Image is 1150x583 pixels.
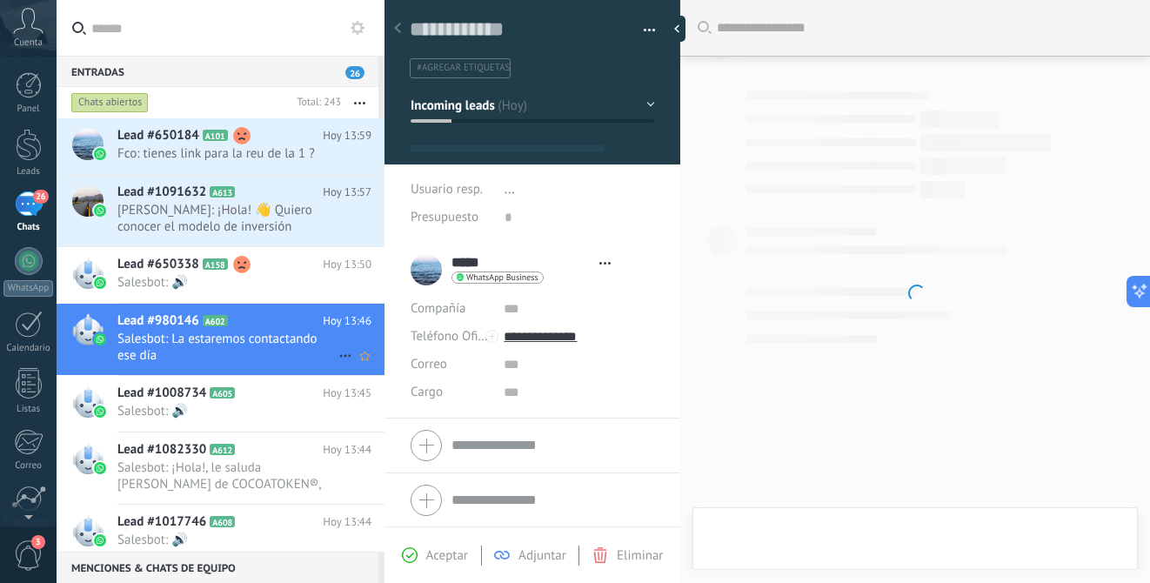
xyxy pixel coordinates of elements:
span: A101 [203,130,228,141]
span: Hoy 13:44 [323,513,371,531]
a: Lead #650184 A101 Hoy 13:59 Fco: tienes link para la reu de la 1 ? [57,118,384,174]
span: Lead #1017746 [117,513,206,531]
img: waba.svg [94,405,106,418]
div: Panel [3,104,54,115]
img: waba.svg [94,277,106,289]
span: Hoy 13:59 [323,127,371,144]
span: Lead #1008734 [117,385,206,402]
span: Salesbot: 🔊 [117,274,338,291]
a: Lead #1008734 A605 Hoy 13:45 Salesbot: 🔊 [57,376,384,432]
div: Menciones & Chats de equipo [57,552,378,583]
span: A608 [210,516,235,527]
a: Lead #1082330 A612 Hoy 13:44 Salesbot: ¡Hola!, le saluda [PERSON_NAME] de COCOATOKEN®, será un pl... [57,432,384,504]
img: waba.svg [94,148,106,160]
span: Lead #1091632 [117,184,206,201]
span: 26 [345,66,364,79]
span: 3 [31,535,45,549]
span: Hoy 13:57 [323,184,371,201]
span: Lead #650184 [117,127,199,144]
div: Usuario resp. [411,176,491,204]
span: Salesbot: La estaremos contactando ese día [117,331,338,364]
span: Adjuntar [518,547,566,564]
span: Presupuesto [411,209,478,225]
span: A605 [210,387,235,399]
span: Salesbot: 🔊 [117,532,338,548]
span: Eliminar [617,547,663,564]
div: Presupuesto [411,204,491,231]
div: Total: 243 [290,94,341,111]
span: A612 [210,444,235,455]
a: Lead #1091632 A613 Hoy 13:57 [PERSON_NAME]: ¡Hola! 👋 Quiero conocer el modelo de inversión [57,175,384,246]
div: Chats [3,222,54,233]
span: ... [505,181,515,198]
span: Hoy 13:50 [323,256,371,273]
span: [PERSON_NAME]: ¡Hola! 👋 Quiero conocer el modelo de inversión [117,202,338,235]
button: Correo [411,351,447,379]
span: Correo [411,356,447,372]
span: Lead #650338 [117,256,199,273]
img: waba.svg [94,534,106,546]
span: Cuenta [14,37,43,49]
span: Hoy 13:46 [323,312,371,330]
span: Cargo [411,385,443,399]
span: Aceptar [426,547,468,564]
span: #agregar etiquetas [417,62,510,74]
a: Lead #1017746 A608 Hoy 13:44 Salesbot: 🔊 [57,505,384,560]
span: Hoy 13:45 [323,385,371,402]
a: Lead #650338 A158 Hoy 13:50 Salesbot: 🔊 [57,247,384,303]
span: Salesbot: ¡Hola!, le saluda [PERSON_NAME] de COCOATOKEN®, será un placer compartirle la informaci... [117,459,338,493]
span: Usuario resp. [411,181,483,198]
span: Hoy 13:44 [323,441,371,459]
span: A602 [203,315,228,326]
div: Cargo [411,379,491,406]
img: waba.svg [94,333,106,345]
span: Teléfono Oficina [411,328,501,345]
span: Lead #1082330 [117,441,206,459]
span: WhatsApp Business [466,273,538,282]
div: Entradas [57,56,378,87]
img: waba.svg [94,462,106,474]
div: Listas [3,404,54,415]
span: Salesbot: 🔊 [117,403,338,419]
div: Leads [3,166,54,178]
span: 26 [33,190,48,204]
span: Lead #980146 [117,312,199,330]
button: Teléfono Oficina [411,323,491,351]
div: Compañía [411,295,491,323]
span: A613 [210,186,235,198]
div: WhatsApp [3,280,53,297]
div: Chats abiertos [71,92,149,113]
span: A158 [203,258,228,270]
div: Ocultar [668,16,685,42]
a: Lead #980146 A602 Hoy 13:46 Salesbot: La estaremos contactando ese día [57,304,384,375]
span: Fco: tienes link para la reu de la 1 ? [117,145,338,162]
img: waba.svg [94,204,106,217]
div: Correo [3,460,54,472]
div: Calendario [3,343,54,354]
